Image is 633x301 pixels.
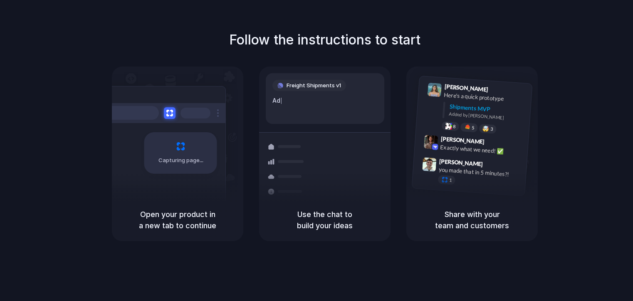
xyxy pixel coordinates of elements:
span: 9:42 AM [487,138,504,148]
span: [PERSON_NAME] [444,82,488,94]
span: [PERSON_NAME] [439,156,483,168]
span: 9:41 AM [491,86,508,96]
span: 9:47 AM [485,160,502,170]
div: 🤯 [482,126,490,132]
h5: Share with your team and customers [416,209,528,231]
span: 1 [449,178,452,183]
span: 3 [490,127,493,131]
div: Ad [272,96,378,105]
div: Added by [PERSON_NAME] [449,111,525,123]
div: Here's a quick prototype [444,90,527,104]
span: Capturing page [158,156,205,165]
span: [PERSON_NAME] [440,134,485,146]
h5: Use the chat to build your ideas [269,209,381,231]
div: Exactly what we need! ✅ [440,143,523,157]
h1: Follow the instructions to start [229,30,420,50]
span: 8 [453,124,456,128]
span: Freight Shipments v1 [287,81,341,90]
div: you made that in 5 minutes?! [438,165,522,179]
div: Shipments MVP [449,102,526,116]
span: 5 [472,126,475,130]
h5: Open your product in a new tab to continue [122,209,233,231]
